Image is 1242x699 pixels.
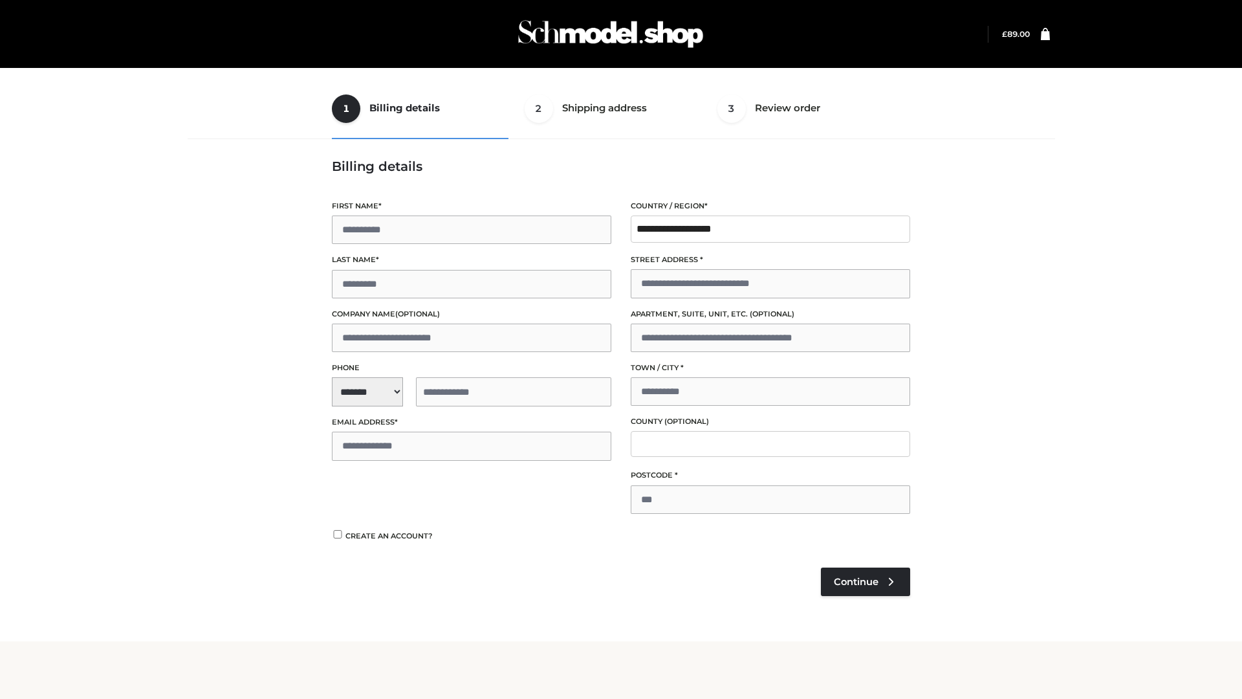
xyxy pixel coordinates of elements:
[750,309,794,318] span: (optional)
[664,417,709,426] span: (optional)
[332,159,910,174] h3: Billing details
[332,416,611,428] label: Email address
[834,576,878,588] span: Continue
[395,309,440,318] span: (optional)
[332,254,611,266] label: Last name
[631,308,910,320] label: Apartment, suite, unit, etc.
[1002,29,1007,39] span: £
[332,530,343,538] input: Create an account?
[332,362,611,374] label: Phone
[631,362,910,374] label: Town / City
[1002,29,1030,39] a: £89.00
[514,8,708,60] img: Schmodel Admin 964
[631,469,910,482] label: Postcode
[631,200,910,212] label: Country / Region
[1002,29,1030,39] bdi: 89.00
[821,568,910,596] a: Continue
[345,531,433,540] span: Create an account?
[332,308,611,320] label: Company name
[631,416,910,428] label: County
[631,254,910,266] label: Street address
[332,200,611,212] label: First name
